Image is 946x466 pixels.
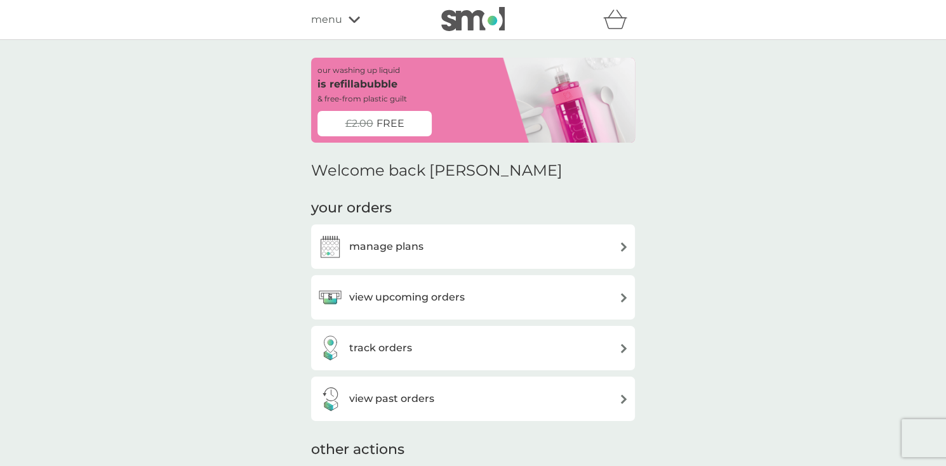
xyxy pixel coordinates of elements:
[311,440,404,460] h3: other actions
[349,391,434,407] h3: view past orders
[349,340,412,356] h3: track orders
[317,93,407,105] p: & free-from plastic guilt
[349,238,423,255] h3: manage plans
[441,7,505,31] img: smol
[311,198,392,218] h3: your orders
[619,394,629,404] img: arrow right
[349,289,465,306] h3: view upcoming orders
[317,64,400,76] p: our washing up liquid
[619,344,629,353] img: arrow right
[603,7,635,32] div: basket
[376,115,404,132] span: FREE
[311,11,342,28] span: menu
[619,293,629,302] img: arrow right
[619,242,629,252] img: arrow right
[345,115,373,132] span: £2.00
[317,76,397,93] p: is refillabubble
[311,162,563,180] h2: Welcome back [PERSON_NAME]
